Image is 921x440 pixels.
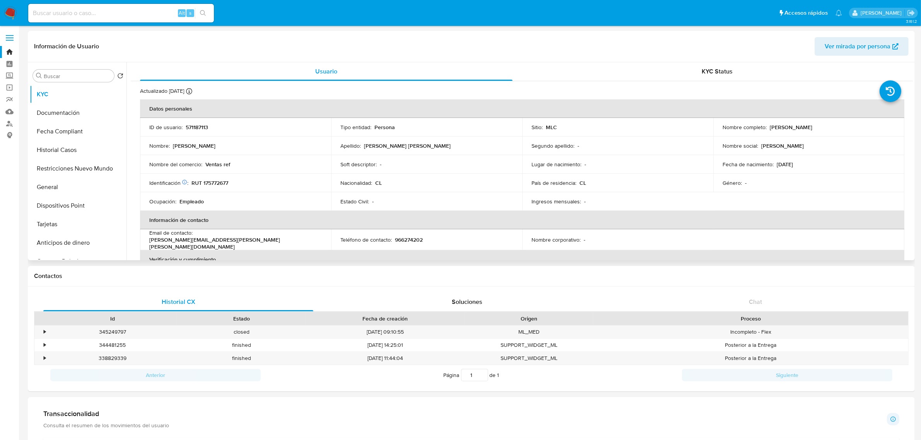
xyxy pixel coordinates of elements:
div: [DATE] 11:44:04 [306,352,465,365]
p: [PERSON_NAME] [770,124,812,131]
button: Fecha Compliant [30,122,126,141]
div: Posterior a la Entrega [593,352,908,365]
p: CL [579,179,586,186]
span: s [189,9,191,17]
p: Nombre del comercio : [149,161,202,168]
div: Id [53,315,171,322]
div: [DATE] 14:25:01 [306,339,465,351]
div: 344481255 [48,339,177,351]
button: Siguiente [682,369,892,381]
span: 1 [497,371,499,379]
p: Ocupación : [149,198,176,205]
p: - [584,236,585,243]
input: Buscar usuario o caso... [28,8,214,18]
p: País de residencia : [531,179,576,186]
p: CL [375,179,382,186]
button: Anterior [50,369,261,381]
p: Empleado [179,198,204,205]
div: 345249797 [48,326,177,338]
p: Actualizado [DATE] [140,87,184,95]
div: Proceso [599,315,903,322]
button: Anticipos de dinero [30,234,126,252]
button: Tarjetas [30,215,126,234]
button: KYC [30,85,126,104]
button: Historial Casos [30,141,126,159]
p: Nombre : [149,142,170,149]
div: Incompleto - Flex [593,326,908,338]
span: Chat [749,297,762,306]
span: Página de [444,369,499,381]
button: search-icon [195,8,211,19]
div: SUPPORT_WIDGET_ML [465,339,593,351]
button: General [30,178,126,196]
p: [DATE] [777,161,793,168]
span: Usuario [315,67,337,76]
p: Nombre social : [723,142,758,149]
div: ML_MED [465,326,593,338]
p: Teléfono de contacto : [340,236,392,243]
button: Restricciones Nuevo Mundo [30,159,126,178]
div: SUPPORT_WIDGET_ML [465,352,593,365]
div: • [44,328,46,336]
div: Posterior a la Entrega [593,339,908,351]
p: - [372,198,374,205]
div: [DATE] 09:10:55 [306,326,465,338]
p: [PERSON_NAME][EMAIL_ADDRESS][PERSON_NAME][PERSON_NAME][DOMAIN_NAME] [149,236,319,250]
span: Soluciones [452,297,482,306]
p: Identificación : [149,179,188,186]
button: Cruces y Relaciones [30,252,126,271]
p: Persona [374,124,395,131]
p: Género : [723,179,742,186]
p: Sitio : [531,124,543,131]
h1: Información de Usuario [34,43,99,50]
h1: Contactos [34,272,909,280]
p: Soft descriptor : [340,161,377,168]
p: 571187113 [186,124,208,131]
div: • [44,341,46,349]
p: Email de contacto : [149,229,193,236]
span: Alt [179,9,185,17]
div: Origen [470,315,588,322]
button: Ver mirada por persona [815,37,909,56]
input: Buscar [44,73,111,80]
p: camilafernanda.paredessaldano@mercadolibre.cl [861,9,904,17]
p: [PERSON_NAME] [PERSON_NAME] [364,142,451,149]
div: Fecha de creación [311,315,459,322]
div: closed [177,326,306,338]
button: Volver al orden por defecto [117,73,123,81]
span: Ver mirada por persona [825,37,890,56]
p: Ventas ref [205,161,230,168]
span: Historial CX [162,297,195,306]
button: Documentación [30,104,126,122]
th: Verificación y cumplimiento [140,250,904,269]
span: Accesos rápidos [784,9,828,17]
p: Estado Civil : [340,198,369,205]
p: Segundo apellido : [531,142,574,149]
div: finished [177,352,306,365]
p: Apellido : [340,142,361,149]
span: KYC Status [702,67,733,76]
p: - [578,142,579,149]
button: Buscar [36,73,42,79]
a: Notificaciones [836,10,842,16]
p: Lugar de nacimiento : [531,161,581,168]
p: - [584,198,586,205]
p: [PERSON_NAME] [173,142,215,149]
p: Nombre completo : [723,124,767,131]
button: Dispositivos Point [30,196,126,215]
p: MLC [546,124,557,131]
p: 966274202 [395,236,423,243]
p: Ingresos mensuales : [531,198,581,205]
p: - [584,161,586,168]
p: - [380,161,381,168]
p: RUT 175772677 [191,179,228,186]
p: Fecha de nacimiento : [723,161,774,168]
p: ID de usuario : [149,124,183,131]
th: Información de contacto [140,211,904,229]
div: finished [177,339,306,351]
p: Nombre corporativo : [531,236,581,243]
p: - [745,179,747,186]
p: Tipo entidad : [340,124,371,131]
div: 338829339 [48,352,177,365]
div: Estado [182,315,300,322]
